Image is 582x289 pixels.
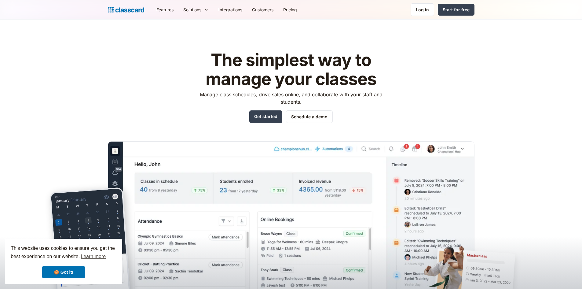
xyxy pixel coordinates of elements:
div: Log in [416,6,429,13]
a: Log in [411,3,434,16]
a: home [108,6,144,14]
h1: The simplest way to manage your classes [194,51,388,88]
a: Pricing [278,3,302,17]
div: Solutions [178,3,214,17]
a: Get started [249,110,282,123]
a: Integrations [214,3,247,17]
div: Solutions [183,6,201,13]
div: cookieconsent [5,239,122,284]
a: Start for free [438,4,474,16]
a: Customers [247,3,278,17]
div: Start for free [443,6,470,13]
p: Manage class schedules, drive sales online, and collaborate with your staff and students. [194,91,388,106]
span: This website uses cookies to ensure you get the best experience on our website. [11,245,116,261]
a: learn more about cookies [80,252,107,261]
a: Schedule a demo [286,110,333,123]
a: dismiss cookie message [42,266,85,278]
a: Features [152,3,178,17]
